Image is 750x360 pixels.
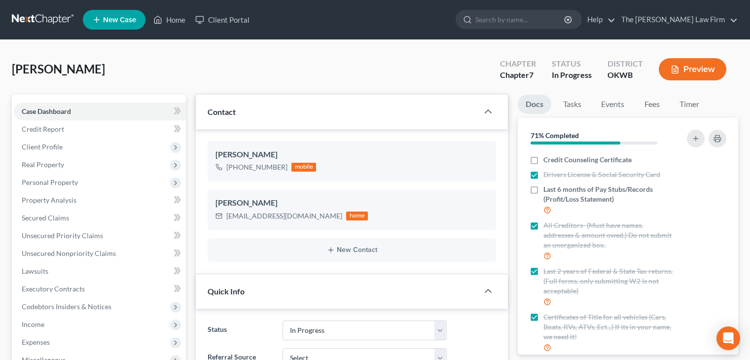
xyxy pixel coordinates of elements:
[103,16,136,24] span: New Case
[543,312,675,342] span: Certificates of Title for all vehicles (Cars, Boats, RVs, ATVs, Ect...) If its in your name, we n...
[543,155,632,165] span: Credit Counseling Certificate
[22,249,116,257] span: Unsecured Nonpriority Claims
[518,95,551,114] a: Docs
[659,58,726,80] button: Preview
[22,338,50,346] span: Expenses
[208,287,245,296] span: Quick Info
[543,220,675,250] span: All Creditors- (Must have names, addresses & amount owed.) Do not submit an unorganized box.
[22,107,71,115] span: Case Dashboard
[14,103,186,120] a: Case Dashboard
[14,262,186,280] a: Lawsuits
[543,170,660,180] span: Drivers License & Social Security Card
[716,326,740,350] div: Open Intercom Messenger
[22,302,111,311] span: Codebtors Insiders & Notices
[616,11,738,29] a: The [PERSON_NAME] Law Firm
[22,196,76,204] span: Property Analysis
[500,70,536,81] div: Chapter
[14,227,186,245] a: Unsecured Priority Claims
[22,231,103,240] span: Unsecured Priority Claims
[529,70,534,79] span: 7
[12,62,105,76] span: [PERSON_NAME]
[215,149,488,161] div: [PERSON_NAME]
[14,280,186,298] a: Executory Contracts
[593,95,632,114] a: Events
[543,184,675,204] span: Last 6 months of Pay Stubs/Records (Profit/Loss Statement)
[215,246,488,254] button: New Contact
[22,320,44,328] span: Income
[22,285,85,293] span: Executory Contracts
[672,95,707,114] a: Timer
[22,160,64,169] span: Real Property
[22,178,78,186] span: Personal Property
[543,266,675,296] span: Last 2 years of Federal & State Tax returns. (Full forms, only submitting W2 is not acceptable)
[346,212,368,220] div: home
[14,191,186,209] a: Property Analysis
[500,58,536,70] div: Chapter
[14,120,186,138] a: Credit Report
[226,162,287,172] div: [PHONE_NUMBER]
[607,58,643,70] div: District
[203,321,277,340] label: Status
[148,11,190,29] a: Home
[208,107,236,116] span: Contact
[291,163,316,172] div: mobile
[14,245,186,262] a: Unsecured Nonpriority Claims
[531,131,579,140] strong: 71% Completed
[552,58,592,70] div: Status
[22,143,63,151] span: Client Profile
[555,95,589,114] a: Tasks
[190,11,254,29] a: Client Portal
[552,70,592,81] div: In Progress
[226,211,342,221] div: [EMAIL_ADDRESS][DOMAIN_NAME]
[607,70,643,81] div: OKWB
[636,95,668,114] a: Fees
[475,10,566,29] input: Search by name...
[22,267,48,275] span: Lawsuits
[22,125,64,133] span: Credit Report
[582,11,615,29] a: Help
[215,197,488,209] div: [PERSON_NAME]
[22,214,69,222] span: Secured Claims
[14,209,186,227] a: Secured Claims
